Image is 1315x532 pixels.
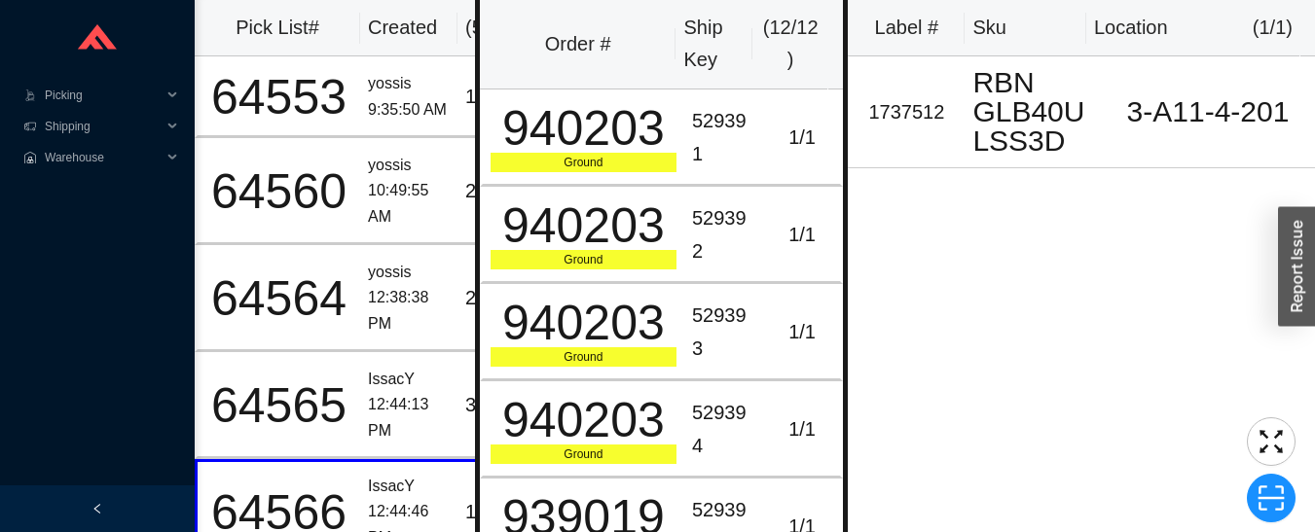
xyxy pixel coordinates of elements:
[1248,483,1295,513] span: scan
[491,201,676,250] div: 940203
[465,496,525,528] div: 12 / 12
[856,96,957,128] div: 1737512
[465,81,525,113] div: 1 / 2
[491,104,676,153] div: 940203
[368,71,450,97] div: yossis
[368,97,450,124] div: 9:35:50 AM
[692,397,756,462] div: 529394
[45,111,162,142] span: Shipping
[205,167,352,216] div: 64560
[368,367,450,393] div: IssacY
[772,413,833,445] div: 1 / 1
[772,122,833,154] div: 1 / 1
[772,316,833,348] div: 1 / 1
[45,142,162,173] span: Warehouse
[491,396,676,444] div: 940203
[1109,97,1307,126] div: 3-A11-4-201
[205,73,352,122] div: 64553
[491,250,676,269] div: Ground
[491,299,676,347] div: 940203
[465,12,528,44] div: ( 5 )
[1248,427,1295,456] span: fullscreen
[760,12,821,77] div: ( 12 / 12 )
[1247,417,1296,466] button: fullscreen
[1094,12,1168,44] div: Location
[368,474,450,500] div: IssacY
[205,381,352,430] div: 64565
[1247,474,1296,522] button: scan
[205,274,352,323] div: 64564
[91,503,103,514] span: left
[368,285,450,337] div: 12:38:38 PM
[692,105,756,170] div: 529391
[692,300,756,365] div: 529393
[465,175,525,207] div: 2 / 2
[491,153,676,172] div: Ground
[465,282,525,314] div: 2 / 2
[491,444,676,464] div: Ground
[1253,12,1293,44] div: ( 1 / 1 )
[772,219,833,251] div: 1 / 1
[368,392,450,443] div: 12:44:13 PM
[465,389,525,421] div: 31 / 47
[491,347,676,367] div: Ground
[368,178,450,230] div: 10:49:55 AM
[368,153,450,179] div: yossis
[692,202,756,267] div: 529392
[972,68,1093,156] div: RBN GLB40ULSS3D
[45,80,162,111] span: Picking
[368,260,450,286] div: yossis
